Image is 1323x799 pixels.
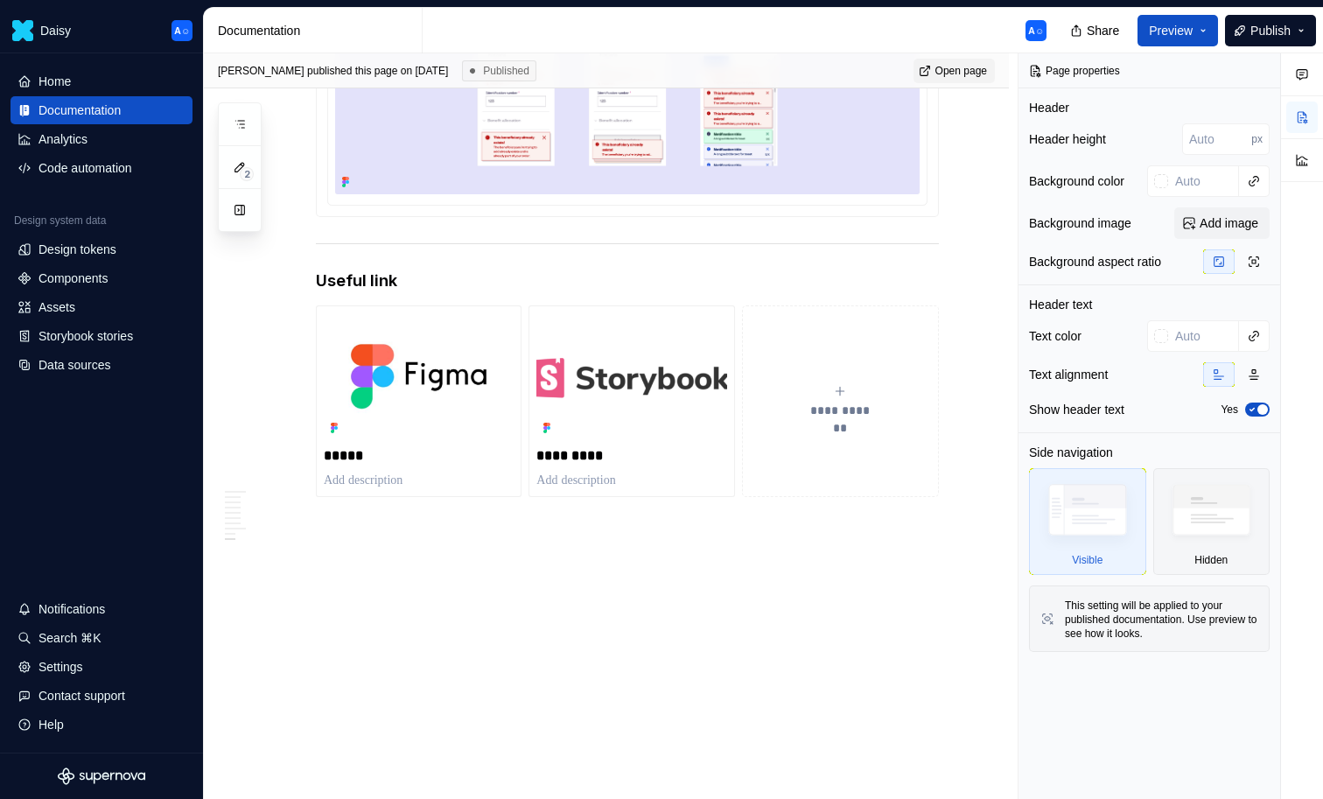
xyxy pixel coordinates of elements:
div: Daisy [40,22,71,39]
div: Text alignment [1029,366,1108,383]
div: Analytics [38,130,87,148]
span: Share [1087,22,1119,39]
span: published this page on [DATE] [218,64,448,78]
div: Background aspect ratio [1029,253,1161,270]
div: Design tokens [38,241,116,258]
span: Publish [1250,22,1291,39]
div: A☺ [174,24,190,38]
input: Auto [1168,165,1239,197]
div: Components [38,270,108,287]
div: Published [462,60,536,81]
div: Notifications [38,600,105,618]
a: Design tokens [10,235,192,263]
span: 2 [240,167,254,181]
button: Help [10,711,192,739]
a: Home [10,67,192,95]
div: Header [1029,99,1069,116]
button: Add image [1174,207,1270,239]
a: Assets [10,293,192,321]
div: Storybook stories [38,327,133,345]
div: Code automation [38,159,132,177]
div: Documentation [218,22,415,39]
div: Settings [38,658,83,676]
button: Preview [1137,15,1218,46]
div: Data sources [38,356,110,374]
div: Contact support [38,687,125,704]
div: Show header text [1029,401,1124,418]
div: Hidden [1194,553,1228,567]
div: This setting will be applied to your published documentation. Use preview to see how it looks. [1065,599,1258,641]
button: Publish [1225,15,1316,46]
a: Open page [913,59,995,83]
div: Hidden [1153,468,1270,575]
button: DaisyA☺ [3,11,199,49]
a: Settings [10,653,192,681]
span: Preview [1149,22,1193,39]
div: A☺ [1028,24,1044,38]
span: [PERSON_NAME] [218,65,304,77]
a: Documentation [10,96,192,124]
div: Assets [38,298,75,316]
button: Share [1061,15,1130,46]
div: Header text [1029,296,1092,313]
input: Auto [1168,320,1239,352]
div: Home [38,73,71,90]
span: Add image [1200,214,1258,232]
div: Visible [1029,468,1146,575]
div: Background image [1029,214,1131,232]
span: Open page [935,64,987,78]
button: Contact support [10,682,192,710]
div: Header height [1029,130,1106,148]
svg: Supernova Logo [58,767,145,785]
p: px [1251,132,1263,146]
img: 8442b5b3-d95e-456d-8131-d61e917d6403.png [12,20,33,41]
div: Design system data [14,214,106,228]
a: Storybook stories [10,322,192,350]
div: Background color [1029,172,1124,190]
a: Code automation [10,154,192,182]
button: Notifications [10,595,192,623]
input: Auto [1182,123,1251,155]
a: Data sources [10,351,192,379]
div: Text color [1029,327,1081,345]
div: Visible [1072,553,1102,567]
div: Side navigation [1029,444,1113,461]
a: Components [10,264,192,292]
div: Search ⌘K [38,629,101,647]
a: Analytics [10,125,192,153]
div: Help [38,716,64,733]
h4: Useful link [316,270,939,291]
button: Search ⌘K [10,624,192,652]
div: Documentation [38,102,121,119]
label: Yes [1221,403,1238,417]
